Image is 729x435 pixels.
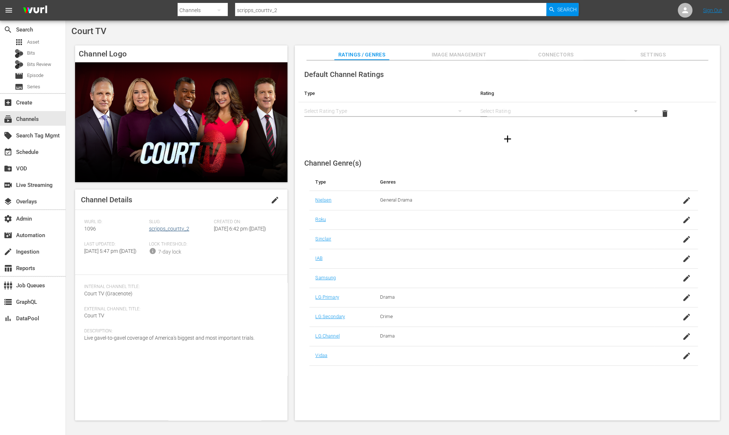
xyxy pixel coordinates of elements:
[528,50,583,59] span: Connectors
[15,71,23,80] span: Episode
[84,335,254,341] span: Live gavel-to-gavel coverage of America's biggest and most important trials.
[75,62,287,182] img: Court TV
[4,264,12,273] span: Reports
[304,159,361,167] span: Channel Genre(s)
[84,284,275,290] span: Internal Channel Title:
[4,247,12,256] span: Ingestion
[27,49,35,57] span: Bits
[27,83,40,91] span: Series
[149,242,210,247] span: Lock Threshold:
[84,313,104,318] span: Court TV
[4,197,12,206] span: Overlays
[84,291,133,296] span: Court TV (Gracenote)
[15,49,23,58] div: Bits
[315,333,339,339] a: LG Channel
[703,7,722,13] a: Sign Out
[4,148,12,156] span: Schedule
[309,173,374,191] th: Type
[158,248,181,256] div: 7-day lock
[84,248,137,254] span: [DATE] 5:47 pm ([DATE])
[625,50,680,59] span: Settings
[149,226,189,232] a: scripps_courttv_2
[315,236,331,242] a: Sinclair
[4,131,12,140] span: Search Tag Mgmt
[656,105,674,122] button: delete
[84,226,96,232] span: 1096
[4,181,12,189] span: Live Streaming
[27,61,51,68] span: Bits Review
[557,3,577,16] span: Search
[4,6,13,15] span: menu
[4,25,12,34] span: search
[71,26,107,36] span: Court TV
[15,82,23,91] span: Series
[4,115,12,124] span: Channels
[475,85,650,102] th: Rating
[546,3,579,16] button: Search
[4,98,12,107] span: Create
[431,50,486,59] span: Image Management
[315,197,331,203] a: Nielsen
[315,314,345,319] a: LG Secondary
[315,275,336,280] a: Samsung
[298,85,716,125] table: simple table
[315,353,327,358] a: Vidaa
[334,50,389,59] span: Ratings / Genres
[27,72,44,79] span: Episode
[81,195,132,204] span: Channel Details
[315,294,339,300] a: LG Primary
[4,314,12,323] span: DataPool
[298,85,474,102] th: Type
[149,219,210,225] span: Slug:
[75,45,287,62] h4: Channel Logo
[271,196,279,204] span: edit
[374,173,655,191] th: Genres
[4,281,12,290] span: Job Queues
[18,2,53,19] img: ans4CAIJ8jUAAAAAAAAAAAAAAAAAAAAAAAAgQb4GAAAAAAAAAAAAAAAAAAAAAAAAJMjXAAAAAAAAAAAAAAAAAAAAAAAAgAT5G...
[84,306,275,312] span: External Channel Title:
[214,219,275,225] span: Created On:
[84,219,145,225] span: Wurl ID:
[214,226,266,232] span: [DATE] 6:42 pm ([DATE])
[27,38,39,46] span: Asset
[15,60,23,69] div: Bits Review
[315,217,326,222] a: Roku
[84,242,145,247] span: Last Updated:
[4,214,12,223] span: Admin
[315,255,322,261] a: IAB
[304,70,383,79] span: Default Channel Ratings
[266,191,284,209] button: edit
[4,298,12,306] span: GraphQL
[84,328,275,334] span: Description:
[149,247,156,255] span: info
[661,109,669,118] span: delete
[4,231,12,240] span: Automation
[4,164,12,173] span: VOD
[15,38,23,47] span: Asset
